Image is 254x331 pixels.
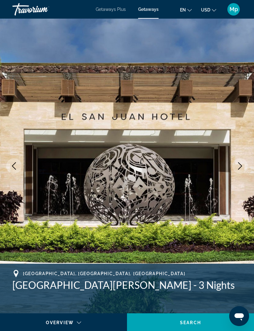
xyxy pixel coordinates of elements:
[229,306,249,326] iframe: Botón para iniciar la ventana de mensajería
[230,6,238,12] span: Mp
[138,7,159,12] a: Getaways
[180,7,186,12] span: en
[226,3,242,16] button: User Menu
[96,7,126,12] a: Getaways Plus
[180,320,201,325] span: Search
[23,271,185,276] span: [GEOGRAPHIC_DATA], [GEOGRAPHIC_DATA], [GEOGRAPHIC_DATA]
[12,279,242,291] h1: [GEOGRAPHIC_DATA][PERSON_NAME] - 3 Nights
[180,5,192,14] button: Change language
[232,158,248,174] button: Next image
[201,5,216,14] button: Change currency
[201,7,210,12] span: USD
[12,1,74,17] a: Travorium
[6,158,22,174] button: Previous image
